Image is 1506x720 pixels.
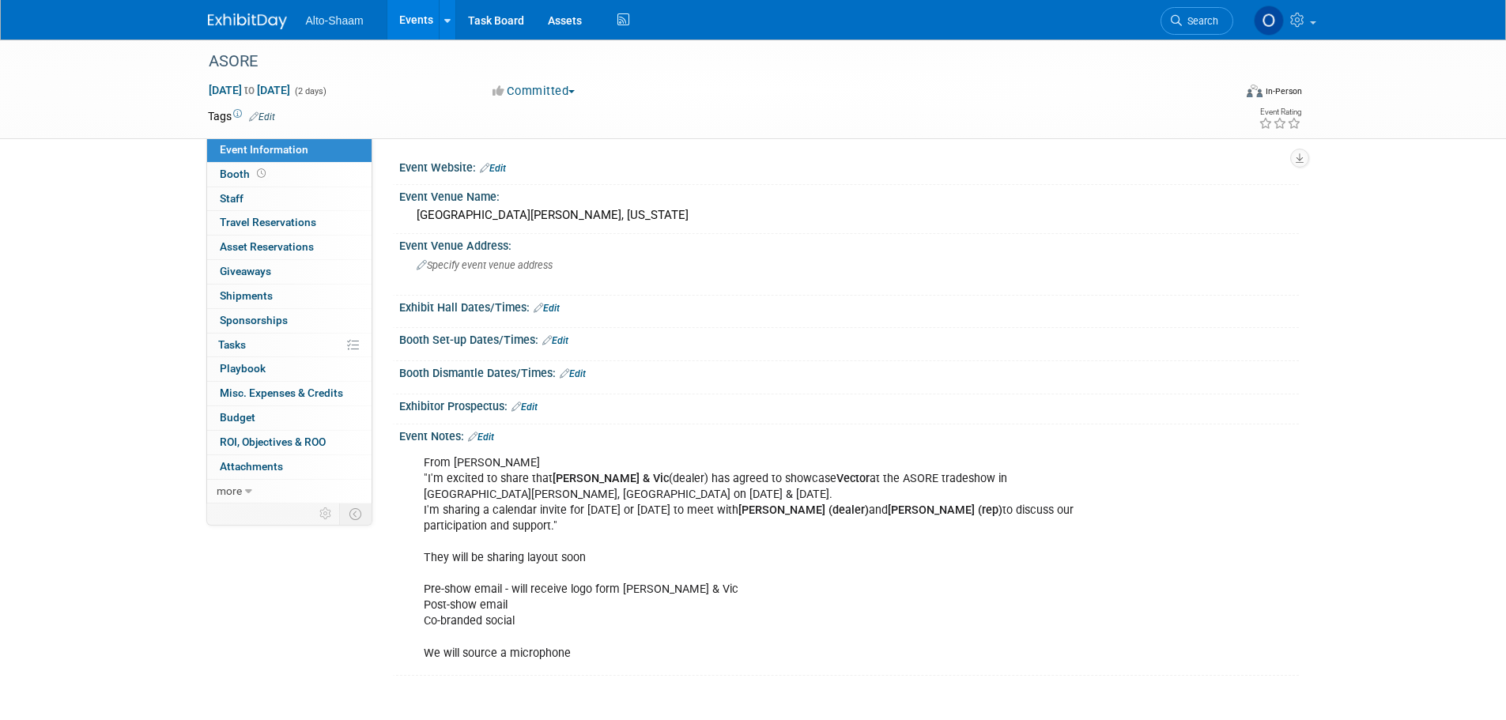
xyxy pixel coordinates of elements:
span: Tasks [218,338,246,351]
span: (2 days) [293,86,326,96]
span: to [242,84,257,96]
a: Edit [560,368,586,379]
div: Exhibitor Prospectus: [399,394,1299,415]
a: Asset Reservations [207,236,372,259]
span: Booth [220,168,269,180]
a: Travel Reservations [207,211,372,235]
a: Edit [534,303,560,314]
a: Attachments [207,455,372,479]
td: Tags [208,108,275,124]
span: Budget [220,411,255,424]
span: Shipments [220,289,273,302]
a: Playbook [207,357,372,381]
div: Booth Set-up Dates/Times: [399,328,1299,349]
b: [PERSON_NAME] & Vic [553,472,669,485]
a: Edit [249,111,275,123]
img: Format-Inperson.png [1247,85,1263,97]
a: Giveaways [207,260,372,284]
a: more [207,480,372,503]
span: more [217,484,242,497]
span: [DATE] [DATE] [208,83,291,97]
span: Event Information [220,143,308,156]
span: Travel Reservations [220,216,316,228]
a: Booth [207,163,372,187]
div: Event Venue Address: [399,234,1299,254]
button: Committed [487,83,581,100]
span: Specify event venue address [417,259,553,271]
a: Misc. Expenses & Credits [207,382,372,405]
a: Edit [468,432,494,443]
a: Search [1161,7,1233,35]
a: Staff [207,187,372,211]
span: ROI, Objectives & ROO [220,435,326,448]
span: Playbook [220,362,266,375]
span: Staff [220,192,243,205]
td: Personalize Event Tab Strip [312,503,340,524]
div: Exhibit Hall Dates/Times: [399,296,1299,316]
a: Edit [480,163,506,174]
td: Toggle Event Tabs [339,503,372,524]
a: Budget [207,406,372,430]
div: From [PERSON_NAME] "I'm excited to share that (dealer) has agreed to showcase at the ASORE trades... [413,447,1125,669]
div: Event Website: [399,156,1299,176]
span: Alto-Shaam [306,14,364,27]
b: [PERSON_NAME] (rep) [888,503,1002,517]
b: [PERSON_NAME] (dealer) [738,503,869,517]
span: Misc. Expenses & Credits [220,386,343,399]
span: Asset Reservations [220,240,314,253]
div: Event Format [1140,82,1303,106]
a: Shipments [207,285,372,308]
a: Edit [542,335,568,346]
span: Giveaways [220,265,271,277]
div: Event Venue Name: [399,185,1299,205]
div: In-Person [1265,85,1302,97]
a: ROI, Objectives & ROO [207,431,372,454]
span: Sponsorships [220,314,288,326]
div: Event Rating [1259,108,1301,116]
a: Sponsorships [207,309,372,333]
a: Event Information [207,138,372,162]
span: Attachments [220,460,283,473]
b: Vector [836,472,870,485]
div: ASORE [203,47,1210,76]
span: Search [1182,15,1218,27]
div: Booth Dismantle Dates/Times: [399,361,1299,382]
div: [GEOGRAPHIC_DATA][PERSON_NAME], [US_STATE] [411,203,1287,228]
a: Edit [511,401,538,413]
div: Event Notes: [399,424,1299,445]
a: Tasks [207,334,372,357]
span: Booth not reserved yet [254,168,269,179]
img: Olivia Strasser [1254,6,1284,36]
img: ExhibitDay [208,13,287,29]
